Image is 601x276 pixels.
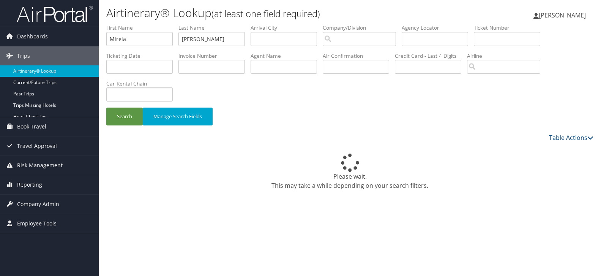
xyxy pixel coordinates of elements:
label: Agent Name [251,52,323,60]
label: Agency Locator [402,24,474,32]
span: Employee Tools [17,214,57,233]
h1: Airtinerary® Lookup [106,5,431,21]
span: Dashboards [17,27,48,46]
label: First Name [106,24,178,32]
label: Ticketing Date [106,52,178,60]
span: Reporting [17,175,42,194]
label: Ticket Number [474,24,546,32]
span: Company Admin [17,195,59,214]
label: Company/Division [323,24,402,32]
label: Credit Card - Last 4 Digits [395,52,467,60]
label: Invoice Number [178,52,251,60]
div: Please wait. This may take a while depending on your search filters. [106,154,593,190]
small: (at least one field required) [211,7,320,20]
span: [PERSON_NAME] [539,11,586,19]
button: Manage Search Fields [143,108,213,125]
a: Table Actions [549,133,593,142]
img: airportal-logo.png [17,5,93,23]
label: Car Rental Chain [106,80,178,87]
a: [PERSON_NAME] [533,4,593,27]
span: Book Travel [17,117,46,136]
button: Search [106,108,143,125]
span: Risk Management [17,156,63,175]
span: Trips [17,46,30,65]
label: Last Name [178,24,251,32]
label: Airline [467,52,546,60]
label: Arrival City [251,24,323,32]
label: Air Confirmation [323,52,395,60]
span: Travel Approval [17,136,57,155]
